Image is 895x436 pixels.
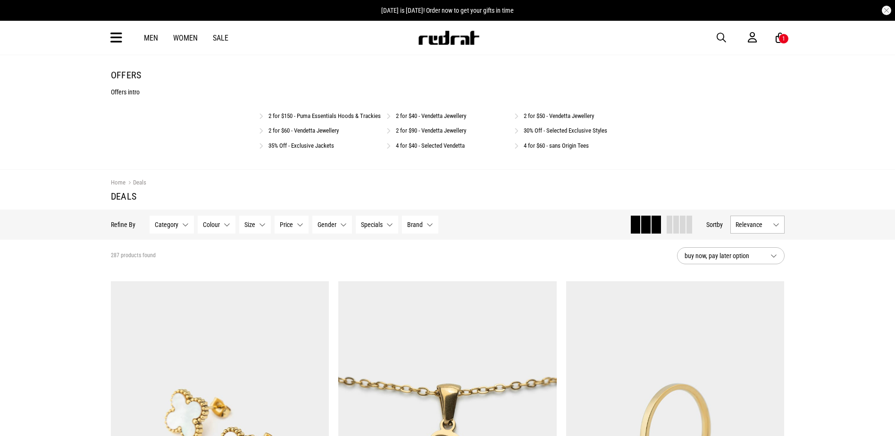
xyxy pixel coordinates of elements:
[239,216,271,234] button: Size
[144,34,158,42] a: Men
[213,34,228,42] a: Sale
[111,179,125,186] a: Home
[524,127,607,134] a: 30% Off - Selected Exclusive Styles
[381,7,514,14] span: [DATE] is [DATE]! Order now to get your gifts in time
[356,216,398,234] button: Specials
[111,69,785,81] h1: Offers
[111,252,156,260] span: 287 products found
[418,31,480,45] img: Redrat logo
[280,221,293,228] span: Price
[125,179,146,188] a: Deals
[407,221,423,228] span: Brand
[361,221,383,228] span: Specials
[730,216,785,234] button: Relevance
[318,221,336,228] span: Gender
[198,216,235,234] button: Colour
[244,221,255,228] span: Size
[782,35,785,42] div: 1
[677,247,785,264] button: buy now, pay later option
[776,33,785,43] a: 1
[111,191,785,202] h1: Deals
[706,219,723,230] button: Sortby
[155,221,178,228] span: Category
[268,112,381,119] a: 2 for $150 - Puma Essentials Hoods & Trackies
[524,142,589,149] a: 4 for $60 - sans Origin Tees
[275,216,309,234] button: Price
[402,216,438,234] button: Brand
[524,112,594,119] a: 2 for $50 - Vendetta Jewellery
[173,34,198,42] a: Women
[268,142,334,149] a: 35% Off - Exclusive Jackets
[396,142,465,149] a: 4 for $40 - Selected Vendetta
[150,216,194,234] button: Category
[396,112,466,119] a: 2 for $40 - Vendetta Jewellery
[111,221,135,228] p: Refine By
[396,127,466,134] a: 2 for $90 - Vendetta Jewellery
[312,216,352,234] button: Gender
[685,250,763,261] span: buy now, pay later option
[717,221,723,228] span: by
[111,88,785,96] p: Offers intro
[268,127,339,134] a: 2 for $60 - Vendetta Jewellery
[203,221,220,228] span: Colour
[736,221,769,228] span: Relevance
